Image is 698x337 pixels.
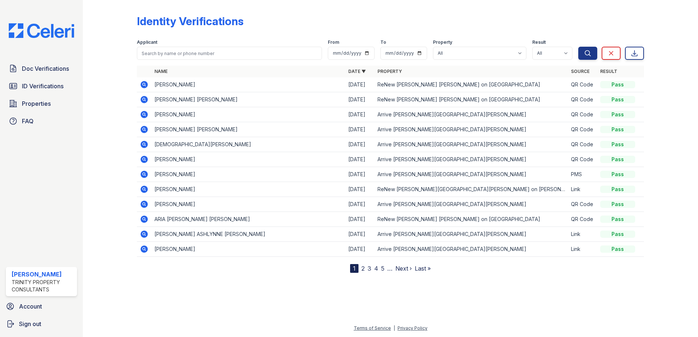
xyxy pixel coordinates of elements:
[12,270,74,279] div: [PERSON_NAME]
[568,212,597,227] td: QR Code
[345,107,375,122] td: [DATE]
[374,265,378,272] a: 4
[345,152,375,167] td: [DATE]
[568,197,597,212] td: QR Code
[22,82,64,90] span: ID Verifications
[433,39,452,45] label: Property
[152,182,345,197] td: [PERSON_NAME]
[571,69,590,74] a: Source
[22,117,34,125] span: FAQ
[600,216,635,223] div: Pass
[22,64,69,73] span: Doc Verifications
[568,92,597,107] td: QR Code
[152,212,345,227] td: ARIA [PERSON_NAME] [PERSON_NAME]
[345,92,375,107] td: [DATE]
[152,227,345,242] td: [PERSON_NAME] ASHLYNNE [PERSON_NAME]
[600,69,617,74] a: Result
[380,39,386,45] label: To
[375,182,568,197] td: ReNew [PERSON_NAME][GEOGRAPHIC_DATA][PERSON_NAME] on [PERSON_NAME]
[152,77,345,92] td: [PERSON_NAME]
[600,201,635,208] div: Pass
[6,61,77,76] a: Doc Verifications
[600,186,635,193] div: Pass
[345,227,375,242] td: [DATE]
[348,69,366,74] a: Date ▼
[375,152,568,167] td: Arrive [PERSON_NAME][GEOGRAPHIC_DATA][PERSON_NAME]
[375,212,568,227] td: ReNew [PERSON_NAME] [PERSON_NAME] on [GEOGRAPHIC_DATA]
[22,99,51,108] span: Properties
[600,111,635,118] div: Pass
[375,197,568,212] td: Arrive [PERSON_NAME][GEOGRAPHIC_DATA][PERSON_NAME]
[345,197,375,212] td: [DATE]
[568,77,597,92] td: QR Code
[345,242,375,257] td: [DATE]
[375,107,568,122] td: Arrive [PERSON_NAME][GEOGRAPHIC_DATA][PERSON_NAME]
[375,77,568,92] td: ReNew [PERSON_NAME] [PERSON_NAME] on [GEOGRAPHIC_DATA]
[394,325,395,331] div: |
[152,167,345,182] td: [PERSON_NAME]
[6,79,77,93] a: ID Verifications
[600,231,635,238] div: Pass
[600,141,635,148] div: Pass
[152,107,345,122] td: [PERSON_NAME]
[600,96,635,103] div: Pass
[3,299,80,314] a: Account
[152,152,345,167] td: [PERSON_NAME]
[137,39,157,45] label: Applicant
[395,265,412,272] a: Next ›
[568,182,597,197] td: Link
[600,81,635,88] div: Pass
[377,69,402,74] a: Property
[3,23,80,38] img: CE_Logo_Blue-a8612792a0a2168367f1c8372b55b34899dd931a85d93a1a3d3e32e68fde9ad4.png
[375,122,568,137] td: Arrive [PERSON_NAME][GEOGRAPHIC_DATA][PERSON_NAME]
[415,265,431,272] a: Last »
[354,325,391,331] a: Terms of Service
[345,182,375,197] td: [DATE]
[375,167,568,182] td: Arrive [PERSON_NAME][GEOGRAPHIC_DATA][PERSON_NAME]
[600,245,635,253] div: Pass
[375,242,568,257] td: Arrive [PERSON_NAME][GEOGRAPHIC_DATA][PERSON_NAME]
[137,15,243,28] div: Identity Verifications
[568,167,597,182] td: PMS
[568,227,597,242] td: Link
[3,317,80,331] a: Sign out
[361,265,365,272] a: 2
[345,212,375,227] td: [DATE]
[152,197,345,212] td: [PERSON_NAME]
[12,279,74,293] div: Trinity Property Consultants
[568,122,597,137] td: QR Code
[345,122,375,137] td: [DATE]
[398,325,427,331] a: Privacy Policy
[19,302,42,311] span: Account
[375,137,568,152] td: Arrive [PERSON_NAME][GEOGRAPHIC_DATA][PERSON_NAME]
[152,137,345,152] td: [DEMOGRAPHIC_DATA][PERSON_NAME]
[345,77,375,92] td: [DATE]
[568,242,597,257] td: Link
[375,227,568,242] td: Arrive [PERSON_NAME][GEOGRAPHIC_DATA][PERSON_NAME]
[152,242,345,257] td: [PERSON_NAME]
[368,265,371,272] a: 3
[381,265,384,272] a: 5
[137,47,322,60] input: Search by name or phone number
[600,156,635,163] div: Pass
[6,114,77,128] a: FAQ
[600,126,635,133] div: Pass
[152,92,345,107] td: [PERSON_NAME] [PERSON_NAME]
[19,319,41,328] span: Sign out
[154,69,168,74] a: Name
[600,171,635,178] div: Pass
[532,39,546,45] label: Result
[568,137,597,152] td: QR Code
[328,39,339,45] label: From
[387,264,392,273] span: …
[6,96,77,111] a: Properties
[345,167,375,182] td: [DATE]
[568,152,597,167] td: QR Code
[568,107,597,122] td: QR Code
[350,264,358,273] div: 1
[345,137,375,152] td: [DATE]
[375,92,568,107] td: ReNew [PERSON_NAME] [PERSON_NAME] on [GEOGRAPHIC_DATA]
[152,122,345,137] td: [PERSON_NAME] [PERSON_NAME]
